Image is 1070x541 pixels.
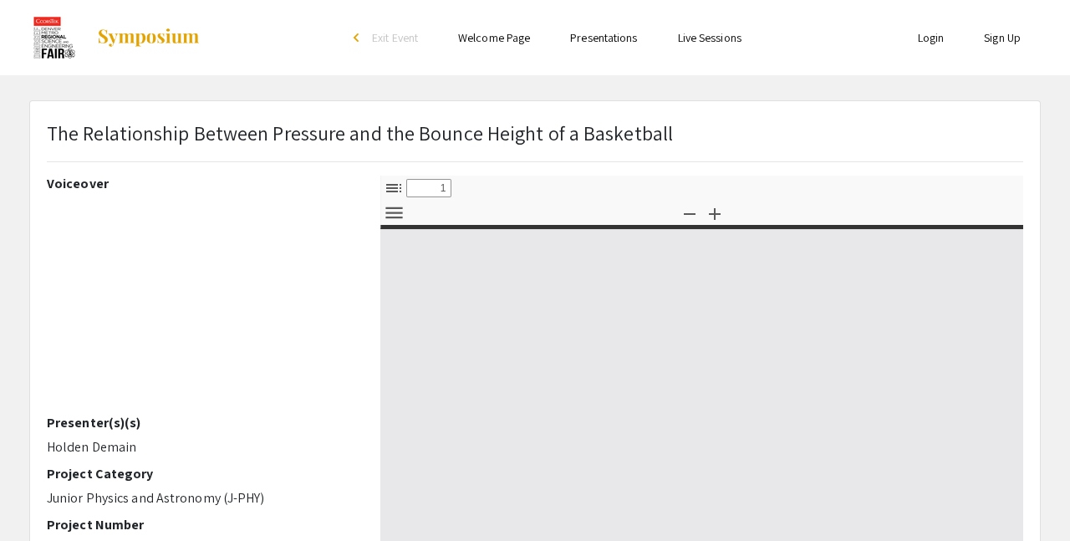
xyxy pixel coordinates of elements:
button: Zoom In [701,201,729,225]
a: Live Sessions [678,30,741,45]
a: Login [918,30,945,45]
input: Page [406,179,451,197]
button: Zoom Out [675,201,704,225]
span: Exit Event [372,30,418,45]
p: Holden Demain [47,437,355,457]
h2: Project Category [47,466,355,482]
button: Toggle Sidebar [380,176,408,200]
div: arrow_back_ios [354,33,364,43]
a: Sign Up [984,30,1021,45]
a: Presentations [570,30,637,45]
p: The Relationship Between Pressure and the Bounce Height of a Basketball [47,118,673,148]
p: Junior Physics and Astronomy (J-PHY) [47,488,355,508]
a: CoorsTek Denver Metro Regional Science and Engineering Fair [29,17,201,59]
a: Welcome Page [458,30,530,45]
h2: Presenter(s)(s) [47,415,355,431]
img: Symposium by ForagerOne [96,28,201,48]
button: Tools [380,201,408,225]
img: CoorsTek Denver Metro Regional Science and Engineering Fair [29,17,79,59]
h2: Project Number [47,517,355,533]
h2: Voiceover [47,176,355,191]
